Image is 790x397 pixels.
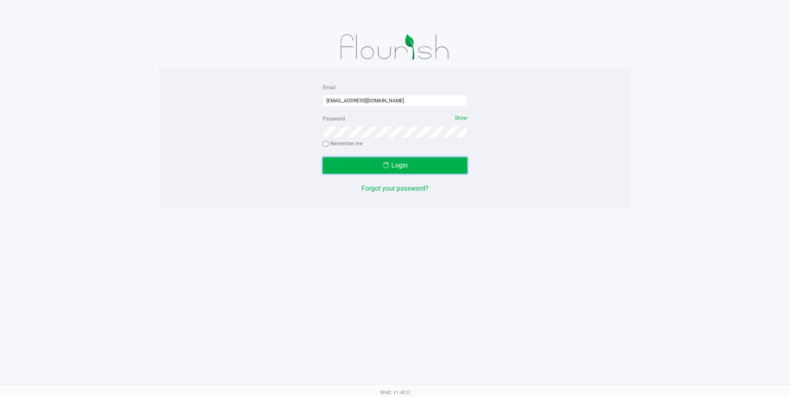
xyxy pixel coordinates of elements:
span: Show [455,115,467,121]
input: Remember me [323,141,328,147]
span: Login [391,161,408,169]
label: Email [323,84,336,91]
span: Web: v1.40.0 [380,389,410,395]
button: Forgot your password? [362,184,428,194]
label: Remember me [323,140,362,147]
button: Login [323,157,467,174]
label: Password [323,115,345,123]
